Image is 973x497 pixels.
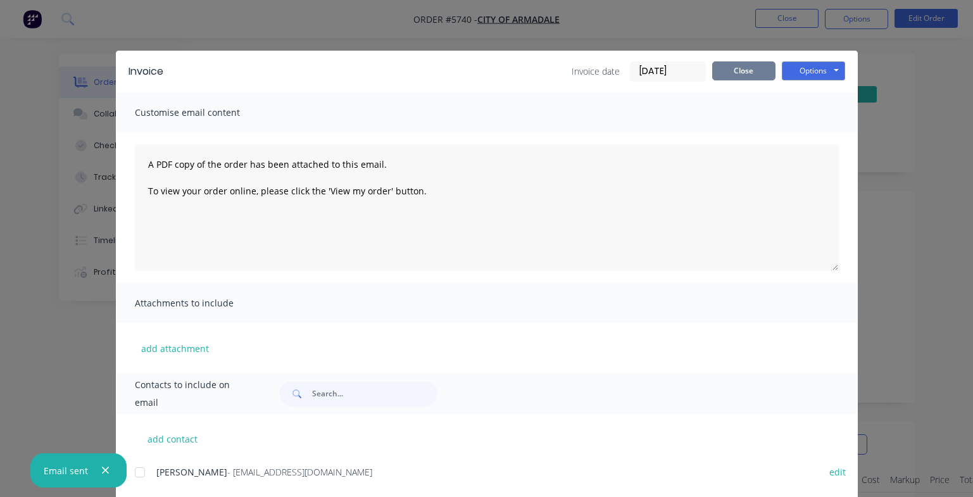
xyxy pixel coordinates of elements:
div: Invoice [129,64,163,79]
span: [PERSON_NAME] [156,466,227,478]
button: Close [712,61,775,80]
div: Email sent [44,464,88,477]
button: edit [822,463,853,481]
span: Attachments to include [135,294,274,312]
input: Search... [312,381,437,406]
textarea: A PDF copy of the order has been attached to this email. To view your order online, please click ... [135,144,839,271]
button: Options [782,61,845,80]
span: - [EMAIL_ADDRESS][DOMAIN_NAME] [227,466,372,478]
button: add attachment [135,339,215,358]
button: add contact [135,429,211,448]
span: Contacts to include on email [135,376,248,412]
span: Customise email content [135,104,274,122]
span: Invoice date [572,65,620,78]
